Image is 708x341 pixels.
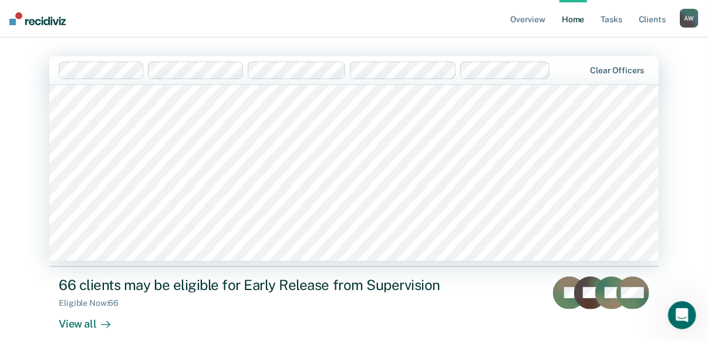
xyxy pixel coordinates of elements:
[680,9,699,28] button: AW
[668,301,696,329] iframe: Intercom live chat
[59,298,128,308] div: Eligible Now : 66
[59,308,124,330] div: View all
[680,9,699,28] div: A W
[59,277,471,294] div: 66 clients may be eligible for Early Release from Supervision
[9,12,66,25] img: Recidiviz
[591,66,645,76] div: Clear officers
